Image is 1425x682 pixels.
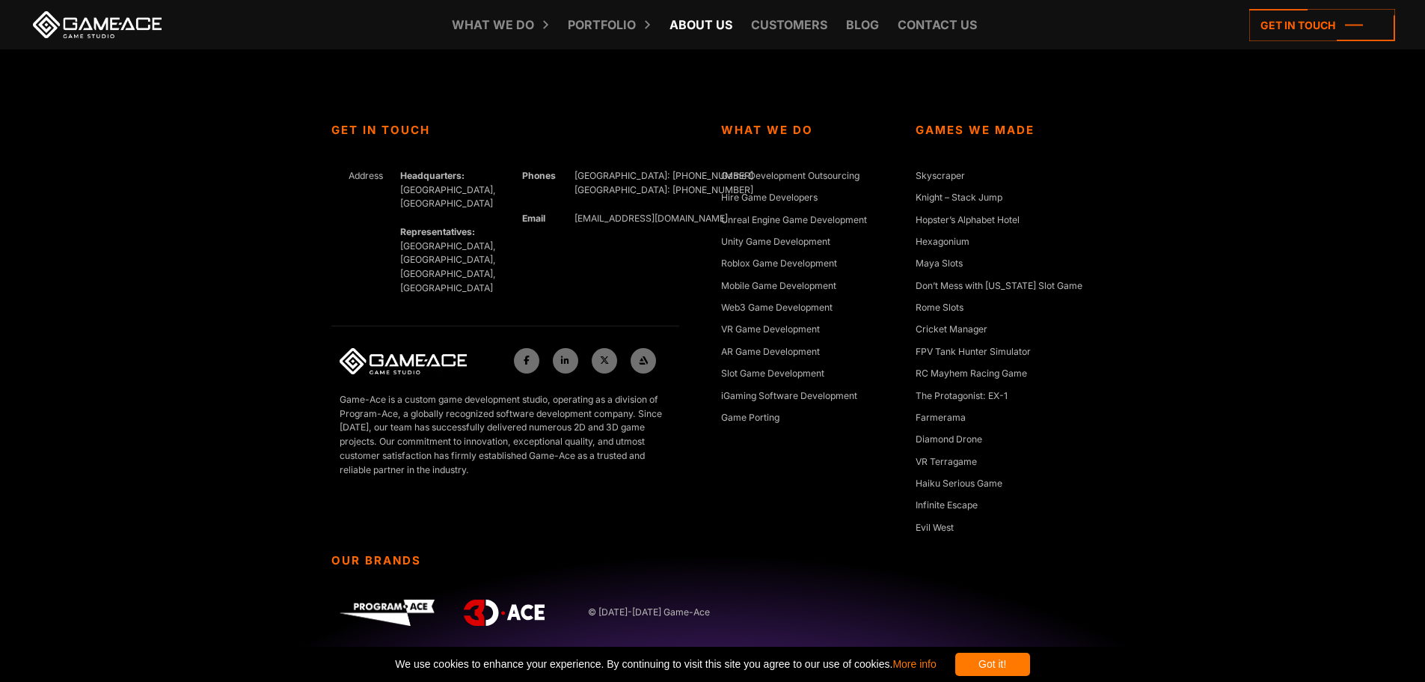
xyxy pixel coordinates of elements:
[916,279,1082,294] a: Don’t Mess with [US_STATE] Slot Game
[331,124,679,138] strong: Get In Touch
[916,389,1008,404] a: The Protagonist: EX-1
[916,411,966,426] a: Farmerama
[916,455,977,470] a: VR Terragame
[574,213,728,224] a: [EMAIL_ADDRESS][DOMAIN_NAME]
[721,124,899,138] strong: What We Do
[331,554,704,568] strong: Our Brands
[721,389,857,404] a: iGaming Software Development
[916,301,963,316] a: Rome Slots
[340,393,670,478] p: Game-Ace is a custom game development studio, operating as a division of Program-Ace, a globally ...
[588,606,696,620] span: © [DATE]-[DATE] Game-Ace
[721,301,833,316] a: Web3 Game Development
[916,521,954,536] a: Evil West
[574,170,753,181] span: [GEOGRAPHIC_DATA]: [PHONE_NUMBER]
[916,499,978,514] a: Infinite Escape
[340,348,467,375] img: Game-Ace Logo
[522,170,556,181] strong: Phones
[400,226,475,237] strong: Representatives:
[892,658,936,670] a: More info
[721,345,820,360] a: AR Game Development
[916,477,1002,492] a: Haiku Serious Game
[916,191,1002,206] a: Knight – Stack Jump
[916,169,965,184] a: Skyscraper
[574,184,753,195] span: [GEOGRAPHIC_DATA]: [PHONE_NUMBER]
[522,213,545,224] strong: Email
[916,213,1020,228] a: Hopster’s Alphabet Hotel
[349,170,383,181] span: Address
[721,169,859,184] a: Game Development Outsourcing
[916,124,1094,138] strong: Games We Made
[721,367,824,382] a: Slot Game Development
[464,600,545,626] img: 3D-Ace
[916,235,969,250] a: Hexagonium
[400,170,465,181] strong: Headquarters:
[340,600,435,626] img: Program-Ace
[916,367,1027,382] a: RC Mayhem Racing Game
[721,191,818,206] a: Hire Game Developers
[916,345,1031,360] a: FPV Tank Hunter Simulator
[916,433,982,448] a: Diamond Drone
[392,169,497,296] div: [GEOGRAPHIC_DATA], [GEOGRAPHIC_DATA] [GEOGRAPHIC_DATA], [GEOGRAPHIC_DATA], [GEOGRAPHIC_DATA], [GE...
[395,653,936,676] span: We use cookies to enhance your experience. By continuing to visit this site you agree to our use ...
[916,257,963,272] a: Maya Slots
[721,279,836,294] a: Mobile Game Development
[721,213,867,228] a: Unreal Engine Game Development
[916,323,987,338] a: Cricket Manager
[955,653,1030,676] div: Got it!
[721,235,830,250] a: Unity Game Development
[1249,9,1395,41] a: Get in touch
[721,411,779,426] a: Game Porting
[721,257,837,272] a: Roblox Game Development
[721,323,820,338] a: VR Game Development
